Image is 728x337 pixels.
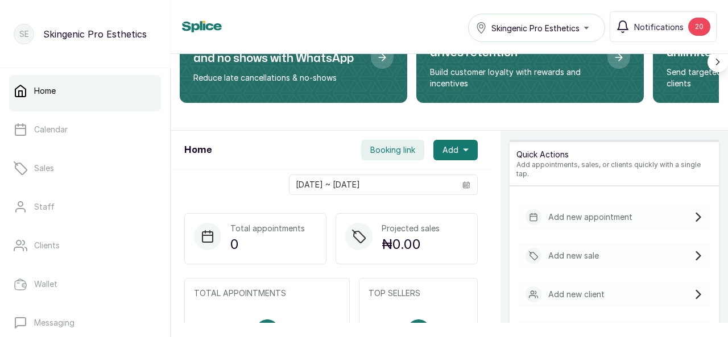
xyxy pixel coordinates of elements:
[442,144,458,156] span: Add
[230,223,305,234] p: Total appointments
[634,21,684,33] span: Notifications
[462,181,470,189] svg: calendar
[369,288,468,299] p: TOP SELLERS
[9,75,161,107] a: Home
[34,85,56,97] p: Home
[19,28,29,40] p: SE
[34,201,55,213] p: Staff
[688,18,710,36] div: 20
[548,250,599,261] p: Add new sale
[610,11,717,42] button: Notifications20
[184,143,212,157] h1: Home
[43,27,147,41] p: Skingenic Pro Esthetics
[416,12,644,103] div: Create a loyalty program that drives retention
[433,140,478,160] button: Add
[194,288,340,299] p: TOTAL APPOINTMENTS
[516,160,712,178] p: Add appointments, sales, or clients quickly with a single tap.
[9,152,161,184] a: Sales
[9,191,161,223] a: Staff
[34,317,75,328] p: Messaging
[9,114,161,145] a: Calendar
[193,72,362,84] p: Reduce late cancellations & no-shows
[34,240,60,251] p: Clients
[180,12,407,103] div: Reduce late cancellations and no shows with WhatsApp
[9,230,161,261] a: Clients
[548,211,632,223] p: Add new appointment
[289,175,456,194] input: Select date
[9,268,161,300] a: Wallet
[34,278,57,290] p: Wallet
[382,223,440,234] p: Projected sales
[230,234,305,255] p: 0
[34,163,54,174] p: Sales
[548,289,605,300] p: Add new client
[361,140,424,160] button: Booking link
[491,22,580,34] span: Skingenic Pro Esthetics
[382,234,440,255] p: ₦0.00
[370,144,415,156] span: Booking link
[516,149,712,160] p: Quick Actions
[430,66,598,89] p: Build customer loyalty with rewards and incentives
[34,124,68,135] p: Calendar
[468,14,605,42] button: Skingenic Pro Esthetics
